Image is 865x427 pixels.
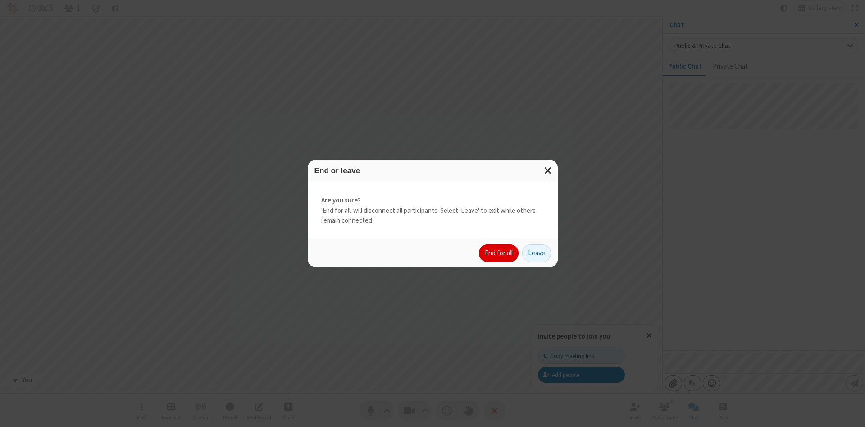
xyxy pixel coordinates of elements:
[479,244,519,262] button: End for all
[308,182,558,239] div: 'End for all' will disconnect all participants. Select 'Leave' to exit while others remain connec...
[539,160,558,182] button: Close modal
[314,166,551,175] h3: End or leave
[522,244,551,262] button: Leave
[321,195,544,206] strong: Are you sure?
